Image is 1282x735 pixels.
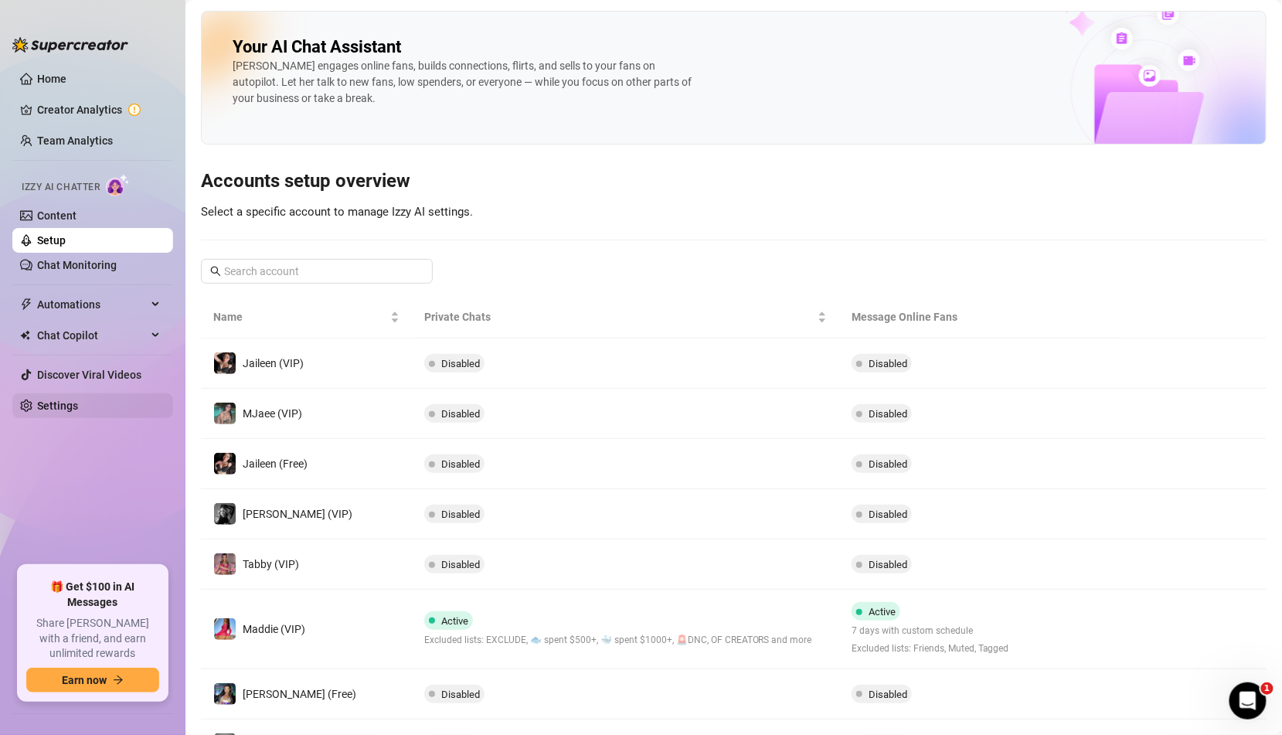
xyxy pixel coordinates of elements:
[106,174,130,196] img: AI Chatter
[233,58,696,107] div: [PERSON_NAME] engages online fans, builds connections, flirts, and sells to your fans on autopilo...
[852,641,1009,656] span: Excluded lists: Friends, Muted, Tagged
[224,263,411,280] input: Search account
[243,407,302,420] span: MJaee (VIP)
[210,266,221,277] span: search
[37,369,141,381] a: Discover Viral Videos
[201,296,412,339] th: Name
[869,559,907,570] span: Disabled
[243,508,352,520] span: [PERSON_NAME] (VIP)
[22,180,100,195] span: Izzy AI Chatter
[214,683,236,705] img: Maddie (Free)
[201,205,473,219] span: Select a specific account to manage Izzy AI settings.
[37,400,78,412] a: Settings
[441,358,480,369] span: Disabled
[243,357,304,369] span: Jaileen (VIP)
[243,623,305,635] span: Maddie (VIP)
[214,503,236,525] img: Kennedy (VIP)
[441,559,480,570] span: Disabled
[243,458,308,470] span: Jaileen (Free)
[214,352,236,374] img: Jaileen (VIP)
[37,292,147,317] span: Automations
[37,73,66,85] a: Home
[243,558,299,570] span: Tabby (VIP)
[869,408,907,420] span: Disabled
[214,453,236,475] img: Jaileen (Free)
[1229,682,1267,720] iframe: Intercom live chat
[201,169,1267,194] h3: Accounts setup overview
[213,308,387,325] span: Name
[441,458,480,470] span: Disabled
[37,323,147,348] span: Chat Copilot
[441,615,468,627] span: Active
[26,668,159,692] button: Earn nowarrow-right
[869,458,907,470] span: Disabled
[424,633,812,648] span: Excluded lists: EXCLUDE, 🐟 spent $500+, 🐳 spent $1000+, 🚨DNC, OF CREATORS and more
[12,37,128,53] img: logo-BBDzfeDw.svg
[113,675,124,686] span: arrow-right
[839,296,1124,339] th: Message Online Fans
[869,358,907,369] span: Disabled
[869,606,896,618] span: Active
[20,330,30,341] img: Chat Copilot
[243,688,356,700] span: [PERSON_NAME] (Free)
[214,618,236,640] img: Maddie (VIP)
[441,509,480,520] span: Disabled
[869,509,907,520] span: Disabled
[26,616,159,662] span: Share [PERSON_NAME] with a friend, and earn unlimited rewards
[62,674,107,686] span: Earn now
[37,259,117,271] a: Chat Monitoring
[37,234,66,247] a: Setup
[37,97,161,122] a: Creator Analytics exclamation-circle
[852,624,1009,638] span: 7 days with custom schedule
[424,308,814,325] span: Private Chats
[214,553,236,575] img: Tabby (VIP)
[214,403,236,424] img: MJaee (VIP)
[1261,682,1273,695] span: 1
[441,408,480,420] span: Disabled
[441,689,480,700] span: Disabled
[37,134,113,147] a: Team Analytics
[233,36,401,58] h2: Your AI Chat Assistant
[412,296,839,339] th: Private Chats
[869,689,907,700] span: Disabled
[37,209,77,222] a: Content
[20,298,32,311] span: thunderbolt
[26,580,159,610] span: 🎁 Get $100 in AI Messages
